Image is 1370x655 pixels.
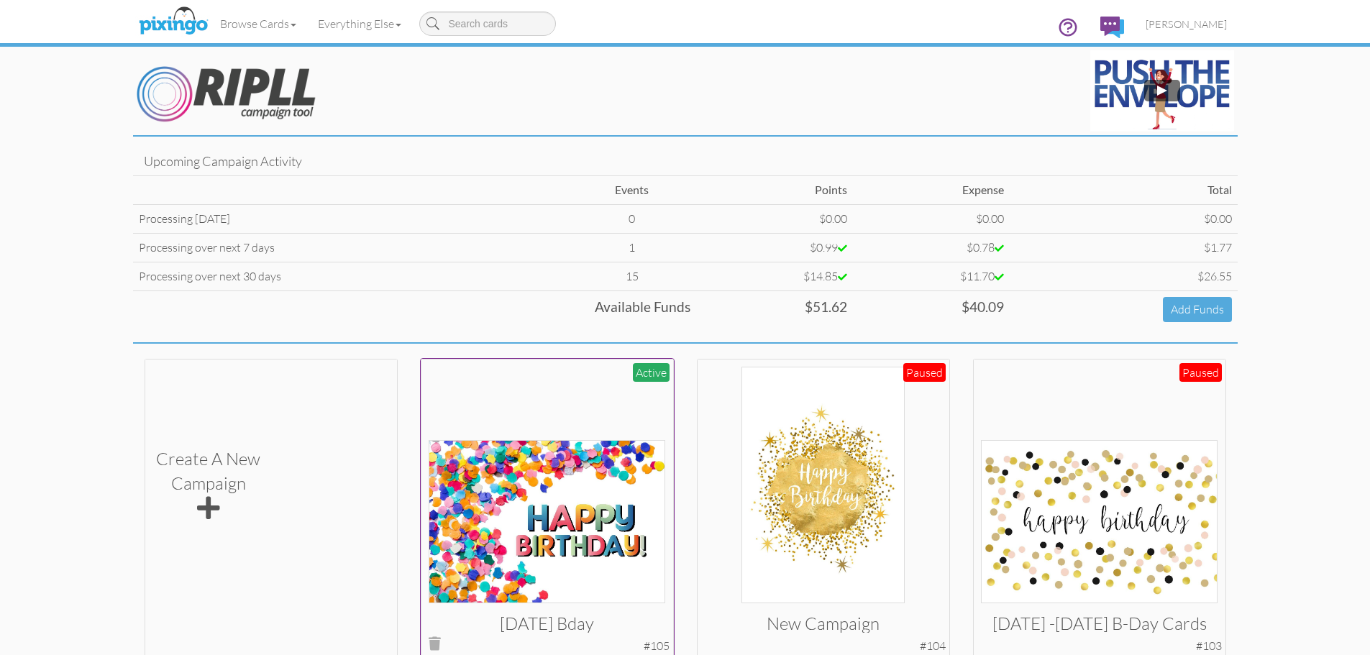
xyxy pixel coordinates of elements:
[133,233,568,262] td: Processing over next 7 days
[429,440,665,603] img: 132089-1-1748381768176-568509d5f5dd59f2-qa.jpg
[903,363,946,383] div: Paused
[1010,205,1238,234] td: $0.00
[1179,363,1222,383] div: Paused
[307,6,412,42] a: Everything Else
[853,262,1010,290] td: $11.70
[439,614,654,633] h3: [DATE] Bday
[716,614,931,633] h3: New campaign
[853,205,1010,234] td: $0.00
[568,233,696,262] td: 1
[1010,262,1238,290] td: $26.55
[209,6,307,42] a: Browse Cards
[741,367,905,603] img: 115148-1-1715272744541-6c493322a97d6652-qa.jpg
[853,233,1010,262] td: $0.78
[1163,297,1232,322] a: Add Funds
[144,155,1227,169] h4: Upcoming Campaign Activity
[696,176,853,205] td: Points
[135,4,211,40] img: pixingo logo
[1196,638,1222,654] div: #103
[696,290,853,327] td: $51.62
[1146,18,1227,30] span: [PERSON_NAME]
[920,638,946,654] div: #104
[1100,17,1124,38] img: comments.svg
[568,262,696,290] td: 15
[981,440,1218,603] img: 98564-1-1684959584319-01a34a51cca11e82-qa.jpg
[696,233,853,262] td: $0.99
[1010,176,1238,205] td: Total
[568,176,696,205] td: Events
[419,12,556,36] input: Search cards
[1010,233,1238,262] td: $1.77
[137,66,316,123] img: Ripll_Logo.png
[644,638,670,654] div: #105
[156,446,260,524] div: Create a new Campaign
[992,614,1207,633] h3: [DATE] -[DATE] B-day Cards
[133,205,568,234] td: Processing [DATE]
[853,290,1010,327] td: $40.09
[568,205,696,234] td: 0
[1090,50,1234,132] img: maxresdefault.jpg
[633,363,670,383] div: Active
[133,262,568,290] td: Processing over next 30 days
[133,290,697,327] td: Available Funds
[1135,6,1238,42] a: [PERSON_NAME]
[696,205,853,234] td: $0.00
[853,176,1010,205] td: Expense
[696,262,853,290] td: $14.85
